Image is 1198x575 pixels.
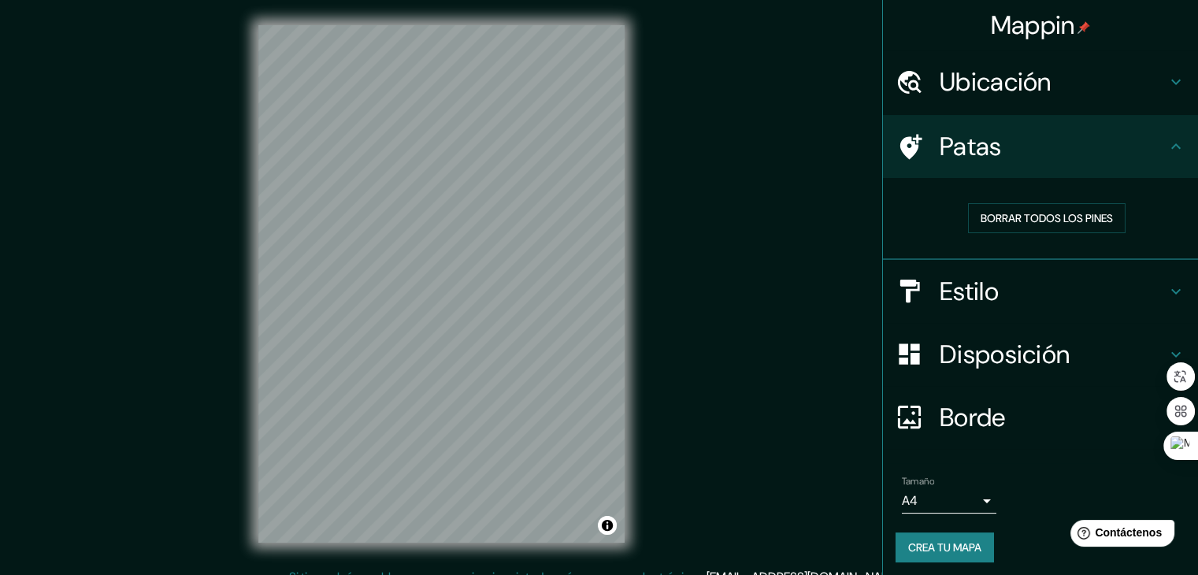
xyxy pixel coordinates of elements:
button: Borrar todos los pines [968,203,1126,233]
div: Borde [883,386,1198,449]
button: Crea tu mapa [896,532,994,562]
font: Crea tu mapa [908,540,981,555]
font: Estilo [940,275,999,308]
iframe: Lanzador de widgets de ayuda [1058,514,1181,558]
div: Disposición [883,323,1198,386]
div: Ubicación [883,50,1198,113]
font: Mappin [991,9,1075,42]
img: pin-icon.png [1077,21,1090,34]
font: Tamaño [902,475,934,488]
font: Disposición [940,338,1070,371]
font: Ubicación [940,65,1051,98]
div: Estilo [883,260,1198,323]
button: Activar o desactivar atribución [598,516,617,535]
font: Borrar todos los pines [981,211,1113,225]
font: A4 [902,492,918,509]
font: Borde [940,401,1006,434]
div: A4 [902,488,996,514]
canvas: Mapa [258,25,625,543]
font: Patas [940,130,1002,163]
div: Patas [883,115,1198,178]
